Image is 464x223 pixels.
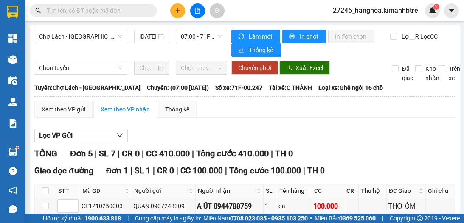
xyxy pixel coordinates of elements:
button: printerIn phơi [282,30,326,43]
input: 12/10/2025 [139,32,156,41]
span: search [35,8,41,14]
img: warehouse-icon [8,148,17,156]
span: SL 7 [99,148,115,159]
span: message [9,205,17,213]
img: warehouse-icon [8,55,17,64]
span: plus [175,8,181,14]
span: | [127,214,129,223]
span: Lọc CR [398,32,420,41]
sup: 1 [433,4,439,10]
span: CC 410.000 [146,148,190,159]
span: | [142,148,144,159]
input: Chọn ngày [139,63,156,72]
span: | [153,166,155,176]
button: bar-chartThống kê [231,43,281,57]
th: Tên hàng [277,184,312,198]
img: warehouse-icon [8,98,17,106]
span: Trên xe [445,64,464,83]
th: CC [312,184,344,198]
span: aim [214,8,220,14]
span: Tài xế: C THÀNH [269,83,312,92]
div: ga [278,201,310,211]
strong: 0708 023 035 - 0935 103 250 [230,215,308,222]
span: TH 0 [307,166,325,176]
span: Thống kê [249,45,274,55]
span: Chọn chuyến [181,61,222,74]
span: Chọn tuyến [39,61,122,74]
span: Lọc VP Gửi [39,130,73,141]
div: Thống kê [165,105,189,114]
strong: 1900 633 818 [84,215,121,222]
button: Chuyển phơi [231,61,278,75]
span: CR 0 [122,148,140,159]
span: bar-chart [238,47,245,54]
span: SL 1 [135,166,151,176]
span: | [130,166,132,176]
span: | [303,166,305,176]
span: Chợ Lách - Sài Gòn [39,30,122,43]
span: Tổng cước 100.000 [229,166,301,176]
span: Loại xe: Ghế ngồi 16 chỗ [318,83,383,92]
span: | [382,214,383,223]
img: warehouse-icon [8,76,17,85]
div: 1 [265,201,276,212]
span: In phơi [300,32,319,41]
span: Đơn 1 [106,166,129,176]
span: | [192,148,194,159]
img: logo-vxr [7,6,18,18]
div: THƠ ÔM [388,201,424,212]
img: icon-new-feature [429,7,436,14]
th: STT [56,184,80,198]
div: QUÂN 0907248309 [133,201,194,211]
span: ĐC Giao [389,186,417,195]
span: | [176,166,178,176]
span: Đơn 5 [70,148,93,159]
span: notification [9,186,17,194]
span: Lọc CC [417,32,439,41]
div: Xem theo VP gửi [42,105,85,114]
span: Chuyến: (07:00 [DATE]) [147,83,209,92]
button: In đơn chọn [328,30,374,43]
div: Xem theo VP nhận [101,105,150,114]
span: | [271,148,273,159]
span: 07:00 - 71F-00.247 [181,30,222,43]
span: Miền Bắc [315,214,376,223]
span: Làm mới [249,32,273,41]
span: Giao dọc đường [34,166,93,176]
span: Hỗ trợ kỹ thuật: [43,214,121,223]
div: CL1210250003 [82,201,130,211]
button: aim [210,3,225,18]
button: caret-down [444,3,459,18]
button: Lọc VP Gửi [34,129,128,142]
button: file-add [190,3,205,18]
img: dashboard-icon [8,34,17,43]
strong: 0369 525 060 [339,215,376,222]
span: Xuất Excel [295,63,323,72]
input: Tìm tên, số ĐT hoặc mã đơn [47,6,147,15]
span: ⚪️ [310,217,312,220]
div: 100.000 [313,201,343,212]
button: downloadXuất Excel [279,61,330,75]
th: SL [264,184,277,198]
th: Ghi chú [426,184,455,198]
th: Thu hộ [359,184,387,198]
span: TỔNG [34,148,57,159]
span: | [118,148,120,159]
span: 1 [435,4,438,10]
span: sync [238,33,245,40]
span: Mã GD [82,186,123,195]
span: caret-down [448,7,456,14]
span: | [225,166,227,176]
span: Kho nhận [422,64,443,83]
span: down [116,132,123,139]
span: question-circle [9,167,17,175]
span: Đã giao [399,64,417,83]
span: TH 0 [275,148,293,159]
span: file-add [194,8,200,14]
span: CC 100.000 [180,166,223,176]
span: | [95,148,97,159]
span: Người nhận [198,186,255,195]
th: CR [344,184,359,198]
span: copyright [417,215,423,221]
b: Tuyến: Chợ Lách - [GEOGRAPHIC_DATA] [34,84,141,91]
